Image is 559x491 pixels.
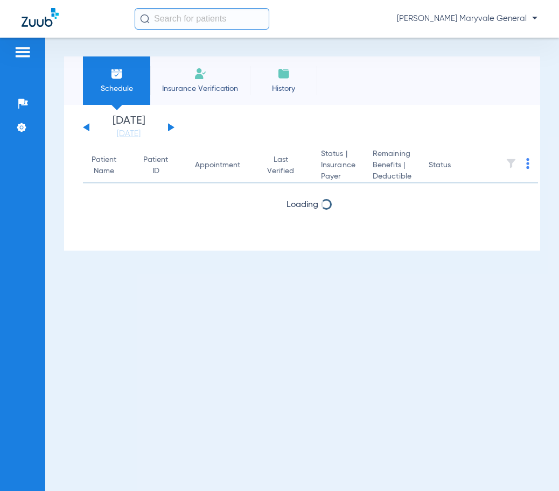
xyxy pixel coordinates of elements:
div: Last Verified [267,154,304,177]
img: Zuub Logo [22,8,59,27]
span: [PERSON_NAME] Maryvale General [397,13,537,24]
span: History [258,83,309,94]
img: hamburger-icon [14,46,31,59]
div: Appointment [195,160,250,171]
div: Last Verified [267,154,294,177]
div: Patient ID [143,154,178,177]
span: Insurance Payer [321,160,355,182]
img: Schedule [110,67,123,80]
span: Loading [287,201,318,209]
div: Patient Name [92,154,126,177]
th: Remaining Benefits | [364,148,420,183]
span: Deductible [373,171,411,182]
img: History [277,67,290,80]
img: Manual Insurance Verification [194,67,207,80]
input: Search for patients [135,8,269,30]
a: [DATE] [96,129,161,139]
span: Schedule [91,83,142,94]
img: filter.svg [506,158,516,169]
div: Appointment [195,160,240,171]
span: Insurance Verification [158,83,242,94]
th: Status [420,148,493,183]
img: Search Icon [140,14,150,24]
div: Patient ID [143,154,168,177]
li: [DATE] [96,116,161,139]
th: Status | [312,148,364,183]
img: group-dot-blue.svg [526,158,529,169]
div: Patient Name [92,154,116,177]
